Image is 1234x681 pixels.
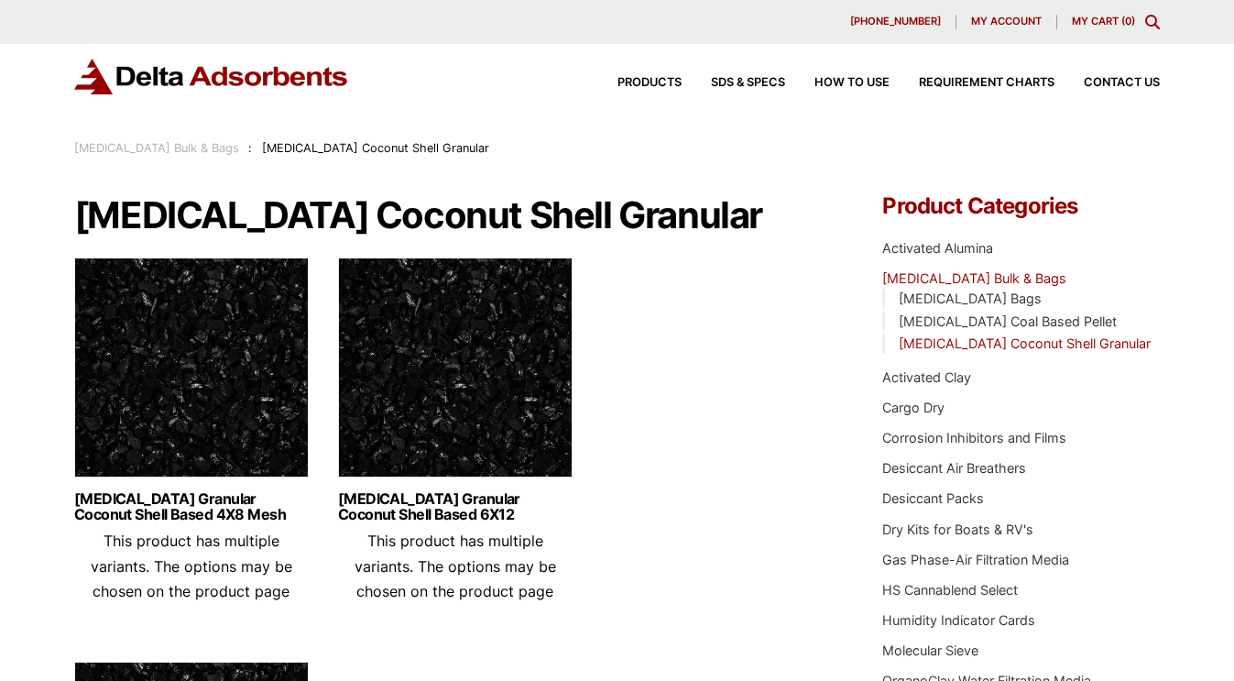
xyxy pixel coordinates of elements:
[1054,77,1160,89] a: Contact Us
[882,490,984,506] a: Desiccant Packs
[882,582,1018,598] a: HS Cannablend Select
[956,15,1057,29] a: My account
[74,141,239,155] a: [MEDICAL_DATA] Bulk & Bags
[91,532,292,599] span: This product has multiple variants. The options may be chosen on the product page
[882,400,945,415] a: Cargo Dry
[882,369,971,385] a: Activated Clay
[882,460,1026,476] a: Desiccant Air Breathers
[262,141,489,155] span: [MEDICAL_DATA] Coconut Shell Granular
[850,16,941,27] span: [PHONE_NUMBER]
[971,16,1042,27] span: My account
[1125,15,1131,27] span: 0
[882,430,1066,445] a: Corrosion Inhibitors and Films
[882,552,1069,567] a: Gas Phase-Air Filtration Media
[74,195,829,236] h1: [MEDICAL_DATA] Coconut Shell Granular
[74,258,309,487] img: Activated Carbon Mesh Granular
[814,77,890,89] span: How to Use
[882,240,993,256] a: Activated Alumina
[248,141,252,155] span: :
[1072,15,1135,27] a: My Cart (0)
[617,77,682,89] span: Products
[338,258,573,487] img: Activated Carbon Mesh Granular
[882,195,1160,217] h4: Product Categories
[1084,77,1160,89] span: Contact Us
[890,77,1054,89] a: Requirement Charts
[74,491,309,522] a: [MEDICAL_DATA] Granular Coconut Shell Based 4X8 Mesh
[899,313,1117,329] a: [MEDICAL_DATA] Coal Based Pellet
[882,522,1033,537] a: Dry Kits for Boats & RV's
[882,643,978,658] a: Molecular Sieve
[711,77,785,89] span: SDS & SPECS
[882,270,1066,286] a: [MEDICAL_DATA] Bulk & Bags
[835,15,956,29] a: [PHONE_NUMBER]
[882,612,1035,628] a: Humidity Indicator Cards
[355,532,556,599] span: This product has multiple variants. The options may be chosen on the product page
[1145,15,1160,29] div: Toggle Modal Content
[588,77,682,89] a: Products
[74,59,349,94] img: Delta Adsorbents
[338,491,573,522] a: [MEDICAL_DATA] Granular Coconut Shell Based 6X12
[919,77,1054,89] span: Requirement Charts
[899,335,1151,351] a: [MEDICAL_DATA] Coconut Shell Granular
[899,291,1042,306] a: [MEDICAL_DATA] Bags
[682,77,785,89] a: SDS & SPECS
[785,77,890,89] a: How to Use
